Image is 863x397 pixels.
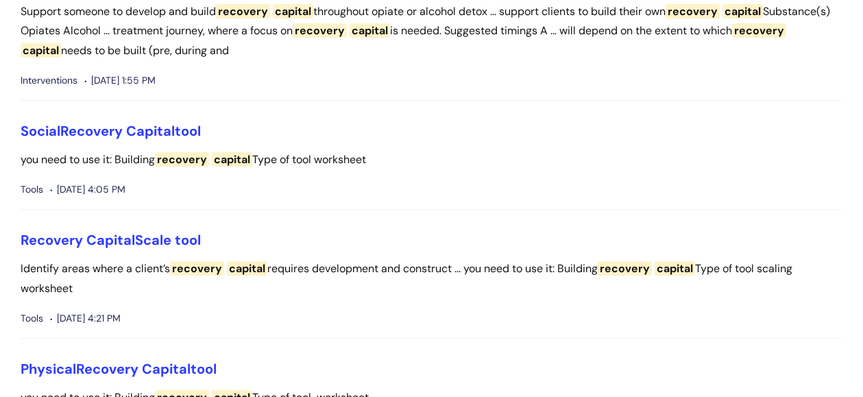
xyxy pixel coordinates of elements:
[86,231,135,249] span: Capital
[21,360,217,378] a: PhysicalRecovery Capitaltool
[21,259,842,299] p: Identify areas where a client’s requires development and construct ... you need to use it: Buildi...
[170,261,224,276] span: recovery
[655,261,695,276] span: capital
[84,72,156,89] span: [DATE] 1:55 PM
[21,231,83,249] span: Recovery
[722,4,763,19] span: capital
[76,360,138,378] span: Recovery
[50,181,125,198] span: [DATE] 4:05 PM
[21,2,842,61] p: Support someone to develop and build throughout opiate or alcohol detox ... support clients to bu...
[216,4,270,19] span: recovery
[21,310,43,327] span: Tools
[732,23,786,38] span: recovery
[21,181,43,198] span: Tools
[598,261,652,276] span: recovery
[21,122,201,140] a: SocialRecovery Capitaltool
[50,310,121,327] span: [DATE] 4:21 PM
[293,23,347,38] span: recovery
[21,231,201,249] a: Recovery CapitalScale tool
[212,152,252,167] span: capital
[227,261,267,276] span: capital
[273,4,313,19] span: capital
[126,122,175,140] span: Capital
[21,150,842,170] p: you need to use it: Building Type of tool worksheet
[21,43,61,58] span: capital
[142,360,191,378] span: Capital
[155,152,209,167] span: recovery
[666,4,720,19] span: recovery
[21,72,77,89] span: Interventions
[60,122,123,140] span: Recovery
[350,23,390,38] span: capital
